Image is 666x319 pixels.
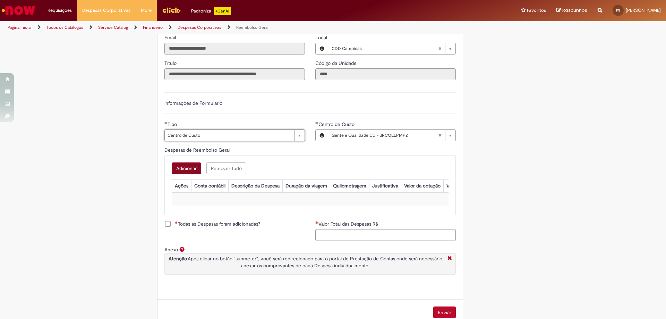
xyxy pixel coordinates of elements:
[48,7,72,14] span: Requisições
[172,179,191,192] th: Ações
[164,147,231,153] span: Despesas de Reembolso Geral
[5,21,439,34] ul: Trilhas de página
[315,60,358,67] label: Somente leitura - Código da Unidade
[369,179,401,192] th: Justificativa
[175,221,178,224] span: Necessários
[433,307,456,318] button: Enviar
[164,246,178,253] label: Anexo
[1,3,36,17] img: ServiceNow
[401,179,443,192] th: Valor da cotação
[178,25,221,30] a: Despesas Corporativas
[168,121,178,127] span: Tipo
[164,100,222,106] label: Informações de Formulário
[98,25,128,30] a: Service Catalog
[318,121,356,127] span: Centro de Custo
[626,7,661,13] span: [PERSON_NAME]
[556,7,587,14] a: Rascunhos
[315,221,318,224] span: Necessários
[164,60,178,66] span: Somente leitura - Título
[141,7,152,14] span: More
[214,7,231,15] p: +GenAi
[328,130,455,141] a: Gente e Qualidade CD - BRCQLLPMP2Limpar campo Centro de Custo
[315,34,328,41] span: Local
[330,179,369,192] th: Quilometragem
[435,130,445,141] abbr: Limpar campo Centro de Custo
[315,229,456,241] input: Valor Total das Despesas R$
[164,43,305,54] input: Email
[191,7,231,15] div: Padroniza
[178,246,186,252] span: Ajuda para Anexo
[162,5,181,15] img: click_logo_yellow_360x200.png
[562,7,587,14] span: Rascunhos
[446,255,454,262] i: Fechar More information Por anexo
[82,7,130,14] span: Despesas Corporativas
[175,220,260,227] span: Todas as Despesas foram adicionadas?
[46,25,83,30] a: Todos os Catálogos
[318,221,379,227] span: Valor Total das Despesas R$
[164,121,168,124] span: Obrigatório Preenchido
[443,179,480,192] th: Valor por Litro
[315,60,358,66] span: Somente leitura - Código da Unidade
[164,68,305,80] input: Título
[191,179,228,192] th: Conta contábil
[616,8,620,12] span: PS
[166,255,444,269] p: Após clicar no botão "submeter", você será redirecionado para o portal de Prestação de Contas ond...
[316,130,328,141] button: Centro de Custo, Visualizar este registro Gente e Qualidade CD - BRCQLLPMP2
[143,25,163,30] a: Financeiro
[164,60,178,67] label: Somente leitura - Título
[435,43,445,54] abbr: Limpar campo Local
[315,68,456,80] input: Código da Unidade
[328,43,455,54] a: CDD CampinasLimpar campo Local
[332,130,438,141] span: Gente e Qualidade CD - BRCQLLPMP2
[8,25,32,30] a: Página inicial
[315,121,318,124] span: Obrigatório Preenchido
[332,43,438,54] span: CDD Campinas
[282,179,330,192] th: Duração da viagem
[228,179,282,192] th: Descrição da Despesa
[168,130,291,141] span: Centro de Custo
[236,25,268,30] a: Reembolso Geral
[164,34,177,41] label: Somente leitura - Email
[172,162,201,174] button: Add a row for Despesas de Reembolso Geral
[527,7,546,14] span: Favoritos
[316,43,328,54] button: Local, Visualizar este registro CDD Campinas
[169,255,188,262] strong: Atenção.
